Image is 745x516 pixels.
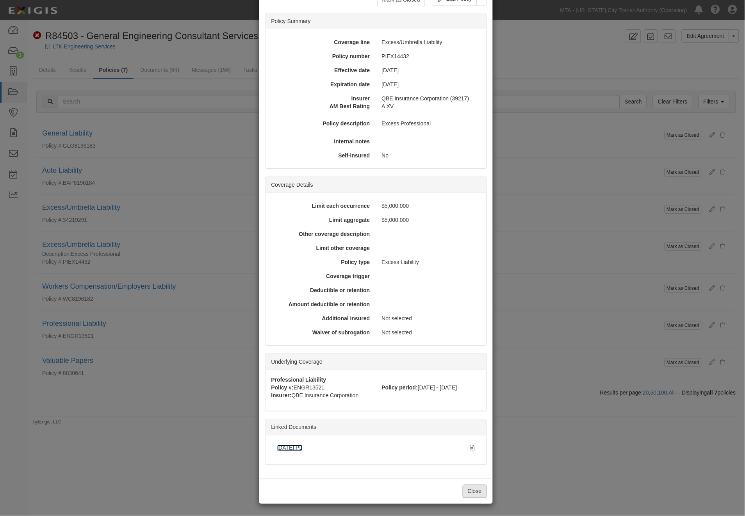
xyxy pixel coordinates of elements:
div: Not selected [376,329,483,336]
a: [DATE] PL [277,445,303,451]
div: Underlying Coverage [266,354,487,370]
div: Policy description [269,120,376,127]
div: Coverage trigger [269,272,376,280]
div: Policy Summary [266,13,487,29]
div: Amount deductible or retention [269,300,376,308]
div: $5,000,000 [376,216,483,224]
div: Internal notes [269,137,376,145]
div: $5,000,000 [376,202,483,210]
div: QBE Insurance Corporation (39217) [376,95,483,102]
div: Insurer [269,95,376,102]
div: QBE Insurance Corporation [266,391,487,399]
div: Coverage Details [266,177,487,193]
strong: Policy #: [271,384,294,391]
div: Policy number [269,52,376,60]
strong: Policy period: [382,384,418,391]
div: Additional insured [269,314,376,322]
div: Self-insured [269,152,376,159]
strong: Professional Liability [271,377,326,383]
div: 6.30.25 PL [277,444,465,452]
div: ENGR13521 [266,384,376,391]
div: Deductible or retention [269,286,376,294]
div: Waiver of subrogation [269,329,376,336]
div: Excess Liability [376,258,483,266]
div: Coverage line [269,38,376,46]
div: Limit each occurrence [269,202,376,210]
div: Limit aggregate [269,216,376,224]
div: PIEX14432 [376,52,483,60]
div: [DATE] [376,80,483,88]
div: Limit other coverage [269,244,376,252]
div: Excess/Umbrella Liability [376,38,483,46]
div: No [376,152,483,159]
div: A XV [376,102,486,110]
div: Linked Documents [266,420,487,436]
div: Expiration date [269,80,376,88]
div: [DATE] [376,66,483,74]
div: [DATE] - [DATE] [376,384,487,391]
strong: Insurer: [271,392,292,398]
div: Other coverage description [269,230,376,238]
p: Excess Professional [382,120,478,127]
div: Not selected [376,314,483,322]
div: AM Best Rating [266,102,376,110]
div: Effective date [269,66,376,74]
div: Policy type [269,258,376,266]
button: Close [463,485,487,498]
